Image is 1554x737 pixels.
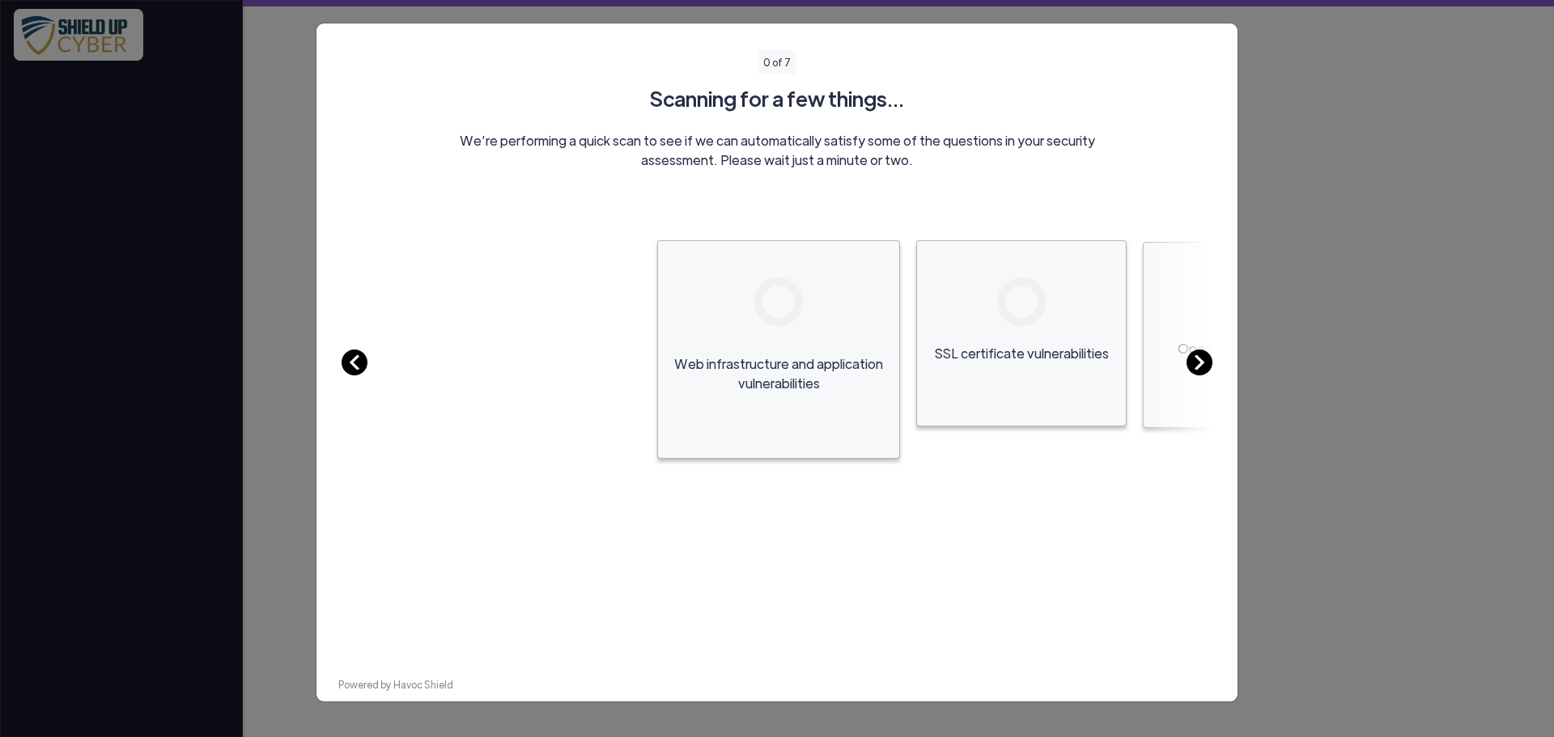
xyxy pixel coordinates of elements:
[671,354,886,393] p: Web infrastructure and application vulnerabilities
[1187,349,1212,375] img: dropdown-arrow.svg
[451,131,1104,170] p: We’re performing a quick scan to see if we can automatically satisfy some of the questions in you...
[342,349,367,375] img: dropdown-arrow.svg
[1157,339,1340,378] p: Open network and web infrastructure ports
[329,667,1225,701] div: Powered by Havoc Shield
[758,50,796,74] p: 0 of 7
[342,83,1212,114] h3: Scanning for a few things...
[930,344,1113,363] p: SSL certificate vulnerabilities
